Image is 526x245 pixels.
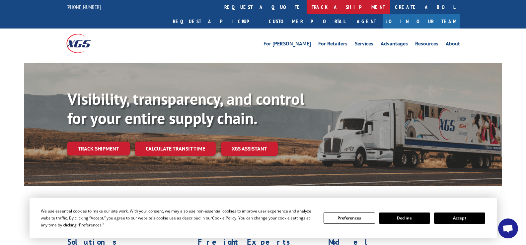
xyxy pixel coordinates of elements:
a: Agent [350,14,383,29]
a: Calculate transit time [135,142,216,156]
a: Track shipment [67,142,130,155]
a: About [446,41,460,48]
a: [PHONE_NUMBER] [66,4,101,10]
button: Preferences [324,213,375,224]
span: Preferences [79,222,102,228]
div: We use essential cookies to make our site work. With your consent, we may also use non-essential ... [41,208,316,228]
a: For [PERSON_NAME] [263,41,311,48]
a: Customer Portal [264,14,350,29]
button: Accept [434,213,485,224]
a: Advantages [381,41,408,48]
a: Services [355,41,373,48]
a: Request a pickup [168,14,264,29]
a: Join Our Team [383,14,460,29]
a: Resources [415,41,438,48]
b: Visibility, transparency, and control for your entire supply chain. [67,89,304,128]
span: Cookie Policy [212,215,236,221]
div: Open chat [498,218,518,238]
a: XGS ASSISTANT [221,142,278,156]
a: For Retailers [318,41,347,48]
button: Decline [379,213,430,224]
div: Cookie Consent Prompt [30,198,497,238]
